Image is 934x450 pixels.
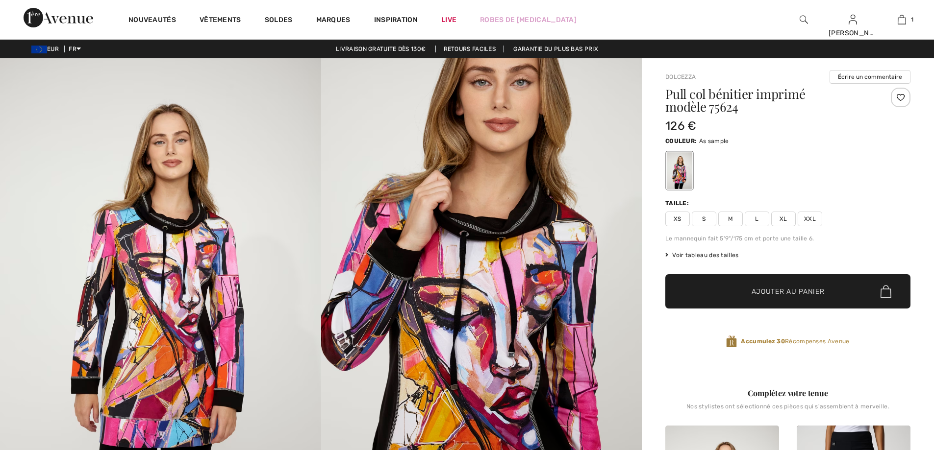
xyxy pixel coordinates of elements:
span: XXL [798,212,822,226]
span: XS [665,212,690,226]
a: Live [441,15,456,25]
span: S [692,212,716,226]
div: As sample [667,152,692,189]
span: 126 € [665,119,697,133]
div: [PERSON_NAME] [829,28,877,38]
span: 1 [911,15,913,24]
h1: Pull col bénitier imprimé modèle 75624 [665,88,870,113]
div: Taille: [665,199,691,208]
iframe: Ouvre un widget dans lequel vous pouvez chatter avec l’un de nos agents [872,377,924,401]
span: Couleur: [665,138,697,144]
img: Récompenses Avenue [726,335,737,348]
button: Ajouter au panier [665,274,910,308]
img: Mes infos [849,14,857,25]
a: Retours faciles [435,46,505,52]
div: Complétez votre tenue [665,387,910,399]
span: XL [771,212,796,226]
a: Marques [316,16,351,26]
img: Euro [31,46,47,53]
div: Nos stylistes ont sélectionné ces pièces qui s'assemblent à merveille. [665,403,910,418]
span: Inspiration [374,16,418,26]
a: Livraison gratuite dès 130€ [328,46,433,52]
span: As sample [699,138,729,144]
button: Écrire un commentaire [830,70,910,84]
img: 1ère Avenue [24,8,93,27]
span: Récompenses Avenue [741,337,849,346]
span: FR [69,46,81,52]
a: 1 [878,14,926,25]
img: Mon panier [898,14,906,25]
a: Vêtements [200,16,241,26]
span: L [745,212,769,226]
a: Nouveautés [128,16,176,26]
a: Robes de [MEDICAL_DATA] [480,15,577,25]
div: Le mannequin fait 5'9"/175 cm et porte une taille 6. [665,234,910,243]
a: Soldes [265,16,293,26]
span: EUR [31,46,63,52]
a: Garantie du plus bas prix [505,46,606,52]
img: Bag.svg [881,285,891,298]
img: recherche [800,14,808,25]
span: Ajouter au panier [752,286,825,297]
strong: Accumulez 30 [741,338,785,345]
a: Se connecter [849,15,857,24]
span: M [718,212,743,226]
span: Voir tableau des tailles [665,251,739,260]
a: Dolcezza [665,73,696,80]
